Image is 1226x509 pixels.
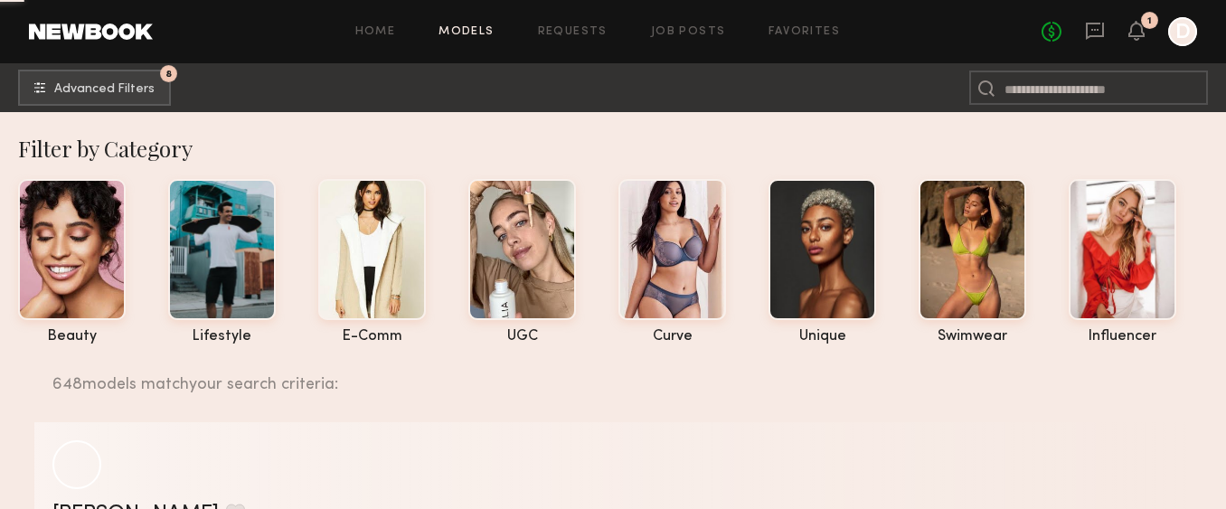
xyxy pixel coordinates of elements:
div: 1 [1147,16,1152,26]
a: Home [355,26,396,38]
a: D [1168,17,1197,46]
div: influencer [1069,329,1176,344]
div: 648 models match your search criteria: [52,355,1177,393]
a: Favorites [769,26,840,38]
div: Filter by Category [18,134,1226,163]
div: lifestyle [168,329,276,344]
button: 8Advanced Filters [18,70,171,106]
a: Job Posts [651,26,726,38]
div: beauty [18,329,126,344]
div: curve [618,329,726,344]
a: Models [439,26,494,38]
span: 8 [165,70,172,78]
div: e-comm [318,329,426,344]
div: swimwear [919,329,1026,344]
div: UGC [468,329,576,344]
a: Requests [538,26,608,38]
span: Advanced Filters [54,83,155,96]
div: unique [769,329,876,344]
